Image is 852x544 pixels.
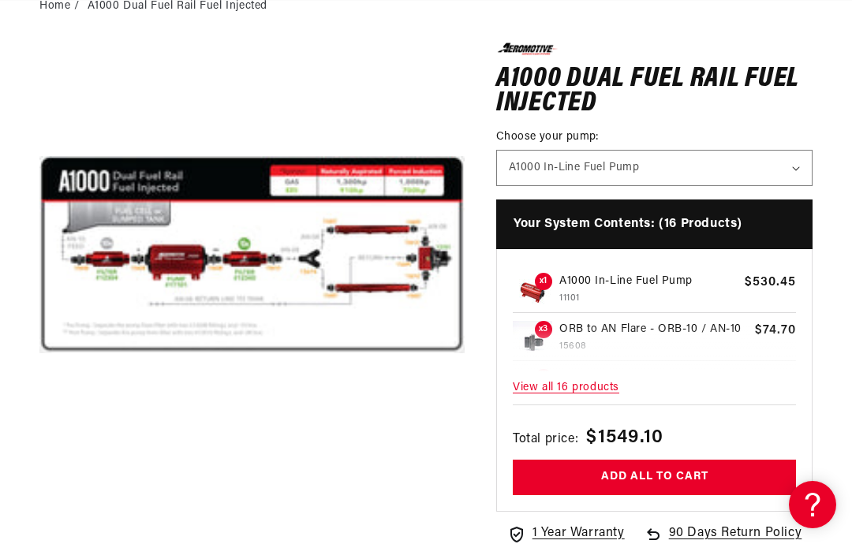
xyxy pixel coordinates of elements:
[586,423,663,452] span: $1549.10
[513,273,796,313] a: A1000 In-Line Fuel Pump x1 A1000 In-Line Fuel Pump 11101 $530.45
[559,321,748,338] p: ORB to AN Flare - ORB-10 / AN-10
[535,273,552,290] span: x1
[513,430,578,450] span: Total price:
[532,524,625,544] span: 1 Year Warranty
[755,321,796,340] span: $74.70
[513,321,796,361] a: ORB to AN Flare x3 ORB to AN Flare - ORB-10 / AN-10 15608 $74.70
[745,273,796,292] span: $530.45
[496,129,813,145] label: Choose your pump:
[559,291,738,306] p: 11101
[513,273,552,312] img: A1000 In-Line Fuel Pump
[507,524,625,544] a: 1 Year Warranty
[496,199,813,250] h4: Your System Contents: (16 Products)
[535,321,552,338] span: x3
[496,67,813,117] h1: A1000 Dual Fuel Rail Fuel Injected
[39,43,465,510] media-gallery: Gallery Viewer
[513,371,796,405] span: View all 16 products
[513,321,552,360] img: ORB to AN Flare
[513,460,796,495] button: Add all to cart
[559,273,738,290] p: A1000 In-Line Fuel Pump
